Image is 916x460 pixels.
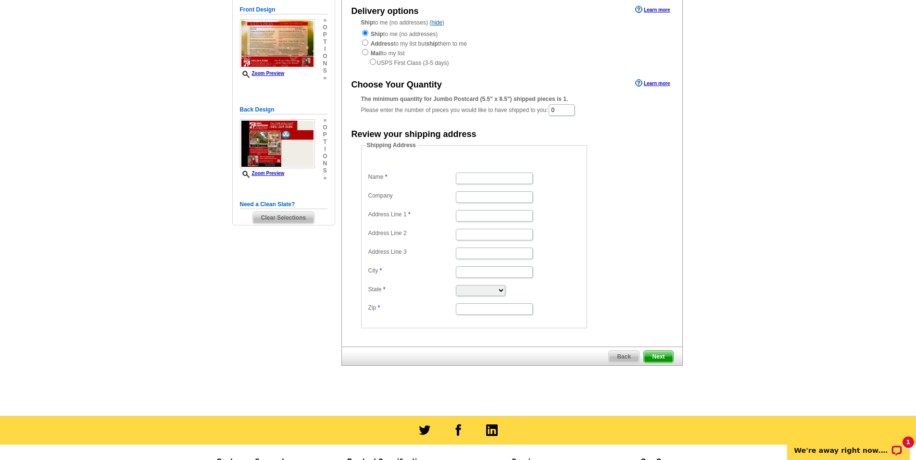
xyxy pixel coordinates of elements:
[635,6,670,13] a: Learn more
[323,24,327,31] span: o
[366,141,417,149] legend: Shipping Address
[644,351,673,362] span: Next
[608,350,640,363] a: Back
[323,131,327,138] span: p
[323,117,327,124] span: »
[240,105,327,114] h5: Back Design
[323,38,327,46] span: t
[351,128,477,141] div: Review your shipping address
[323,160,327,167] span: n
[635,79,670,87] a: Learn more
[368,248,455,256] label: Address Line 3
[351,78,442,91] div: Choose Your Quantity
[323,75,327,82] span: »
[371,31,383,37] strong: Ship
[323,60,327,67] span: n
[323,17,327,24] span: »
[361,29,663,67] div: to me (no addresses) to my list but them to me to my list
[253,212,314,224] span: Clear Selections
[371,40,394,47] strong: Address
[368,303,455,312] label: Zip
[609,351,639,362] span: Back
[781,430,916,460] iframe: LiveChat chat widget
[240,5,327,14] h5: Front Design
[240,71,285,76] a: Zoom Preview
[361,58,663,67] div: USPS First Class (3-5 days)
[323,46,327,53] span: i
[240,171,285,176] a: Zoom Preview
[368,210,455,219] label: Address Line 1
[323,67,327,75] span: s
[368,285,455,294] label: State
[431,19,442,26] a: hide
[361,95,663,117] div: Please enter the number of pieces you would like to have shipped to you:
[323,138,327,146] span: t
[368,191,455,200] label: Company
[240,19,315,69] img: small-thumb.jpg
[361,95,663,103] div: The minimum quantity for Jumbo Postcard (5.5" x 8.5") shipped pieces is 1.
[361,19,374,26] strong: Ship
[371,50,382,57] strong: Mail
[368,173,455,181] label: Name
[323,167,327,174] span: s
[323,124,327,131] span: o
[426,40,438,47] strong: ship
[240,119,315,169] img: small-thumb.jpg
[240,200,327,209] h5: Need a Clean Slate?
[323,153,327,160] span: o
[323,174,327,182] span: »
[323,146,327,153] span: i
[323,53,327,60] span: o
[368,229,455,237] label: Address Line 2
[323,31,327,38] span: p
[342,18,682,67] div: to me (no addresses) ( )
[351,5,419,18] div: Delivery options
[368,266,455,275] label: City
